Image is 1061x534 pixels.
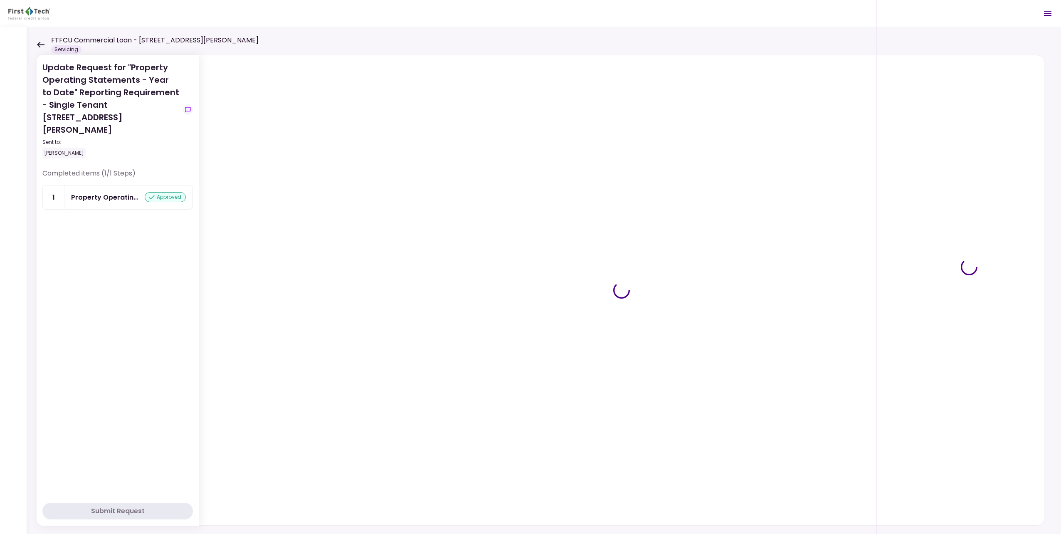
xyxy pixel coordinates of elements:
[51,35,259,45] h1: FTFCU Commercial Loan - [STREET_ADDRESS][PERSON_NAME]
[51,45,81,54] div: Servicing
[42,168,193,185] div: Completed items (1/1 Steps)
[43,185,64,209] div: 1
[42,61,180,158] div: Update Request for "Property Operating Statements - Year to Date" Reporting Requirement - Single ...
[42,138,180,146] div: Sent to:
[42,503,193,519] button: Submit Request
[91,506,145,516] div: Submit Request
[145,192,186,202] div: approved
[8,7,50,20] img: Partner icon
[71,192,138,203] div: Property Operating Statements - Year to Date
[183,105,193,115] button: show-messages
[42,148,86,158] div: [PERSON_NAME]
[42,185,193,210] a: 1Property Operating Statements - Year to Dateapproved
